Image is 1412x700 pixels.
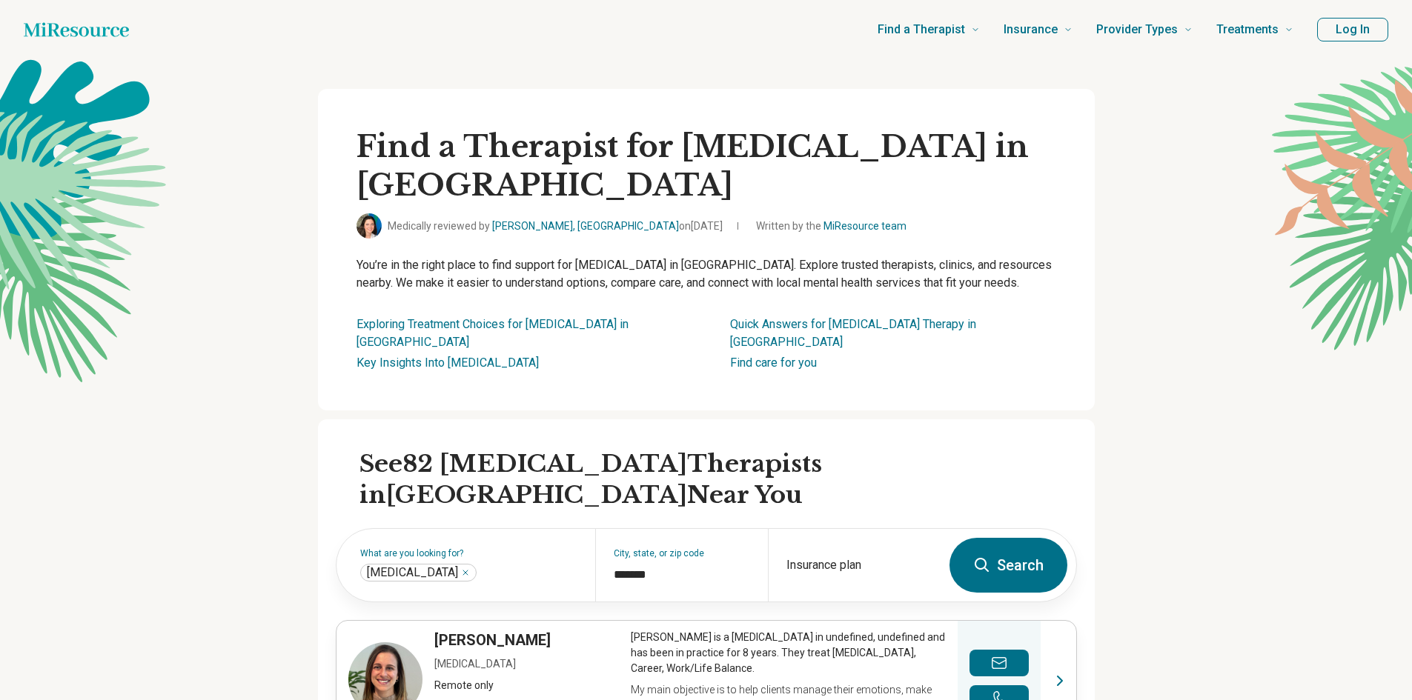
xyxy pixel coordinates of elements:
a: MiResource team [823,220,906,232]
a: Find care for you [730,356,817,370]
span: Find a Therapist [878,19,965,40]
button: Send a message [969,650,1029,676]
h1: Find a Therapist for [MEDICAL_DATA] in [GEOGRAPHIC_DATA] [357,127,1056,204]
button: Log In [1317,18,1388,41]
a: [PERSON_NAME], [GEOGRAPHIC_DATA] [492,220,679,232]
label: What are you looking for? [360,549,577,558]
a: Exploring Treatment Choices for [MEDICAL_DATA] in [GEOGRAPHIC_DATA] [357,317,629,349]
p: You’re in the right place to find support for [MEDICAL_DATA] in [GEOGRAPHIC_DATA]. Explore truste... [357,256,1056,292]
span: Insurance [1004,19,1058,40]
h2: See 82 [MEDICAL_DATA] Therapists in [GEOGRAPHIC_DATA] Near You [359,449,1077,510]
a: Home page [24,15,129,44]
span: Written by the [756,219,906,234]
span: on [DATE] [679,220,723,232]
button: Search [949,538,1067,593]
button: Personality Disorders [461,568,470,577]
span: [MEDICAL_DATA] [367,565,458,580]
span: Treatments [1216,19,1279,40]
span: Medically reviewed by [388,219,723,234]
a: Key Insights Into [MEDICAL_DATA] [357,356,539,370]
a: Quick Answers for [MEDICAL_DATA] Therapy in [GEOGRAPHIC_DATA] [730,317,976,349]
span: Provider Types [1096,19,1178,40]
div: Personality Disorders [360,564,477,581]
